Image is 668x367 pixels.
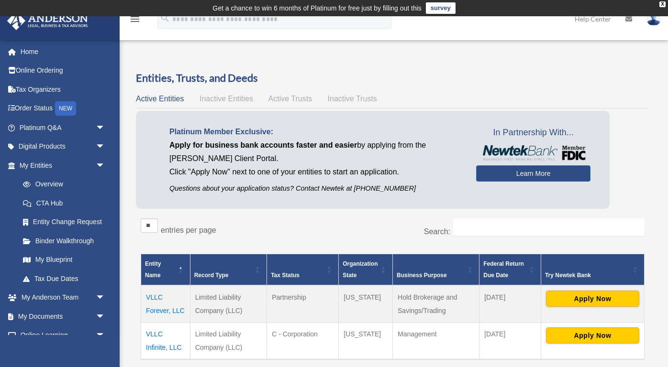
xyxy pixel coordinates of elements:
p: Questions about your application status? Contact Newtek at [PHONE_NUMBER] [169,183,462,194]
button: Apply Now [546,327,639,344]
div: Get a chance to win 6 months of Platinum for free just by filling out this [212,2,422,14]
a: Online Learningarrow_drop_down [7,326,120,345]
span: Inactive Entities [200,95,253,103]
a: survey [426,2,456,14]
span: arrow_drop_down [96,326,115,345]
label: Search: [424,227,450,236]
i: menu [129,13,141,25]
span: Apply for business bank accounts faster and easier [169,141,357,149]
p: by applying from the [PERSON_NAME] Client Portal. [169,139,462,165]
a: My Documentsarrow_drop_down [7,307,120,326]
div: NEW [55,101,76,116]
label: entries per page [161,226,216,234]
a: Online Ordering [7,61,120,80]
td: VLLC Forever, LLC [141,285,190,323]
th: Record Type: Activate to sort [190,254,267,285]
span: arrow_drop_down [96,288,115,308]
span: Organization State [343,260,378,279]
td: VLLC Infinite, LLC [141,322,190,359]
span: Business Purpose [397,272,447,279]
td: [DATE] [479,322,541,359]
td: Limited Liability Company (LLC) [190,322,267,359]
span: arrow_drop_down [96,137,115,157]
span: Active Trusts [268,95,312,103]
a: Overview [13,175,110,194]
p: Click "Apply Now" next to one of your entities to start an application. [169,165,462,179]
a: Platinum Q&Aarrow_drop_down [7,118,120,137]
button: Apply Now [546,291,639,307]
a: Binder Walkthrough [13,231,115,250]
a: Tax Due Dates [13,269,115,288]
span: arrow_drop_down [96,118,115,138]
span: arrow_drop_down [96,307,115,326]
td: Partnership [267,285,339,323]
a: Learn More [476,165,590,182]
td: [DATE] [479,285,541,323]
a: CTA Hub [13,194,115,213]
a: My Blueprint [13,250,115,270]
i: search [160,13,170,23]
th: Tax Status: Activate to sort [267,254,339,285]
h3: Entities, Trusts, and Deeds [136,71,649,86]
td: Hold Brokerage and Savings/Trading [393,285,479,323]
a: Tax Organizers [7,80,120,99]
a: My Anderson Teamarrow_drop_down [7,288,120,307]
div: Try Newtek Bank [545,270,630,281]
a: Order StatusNEW [7,99,120,119]
td: C - Corporation [267,322,339,359]
img: Anderson Advisors Platinum Portal [4,11,91,30]
img: User Pic [646,12,661,26]
a: menu [129,17,141,25]
th: Try Newtek Bank : Activate to sort [541,254,644,285]
p: Platinum Member Exclusive: [169,125,462,139]
td: Limited Liability Company (LLC) [190,285,267,323]
span: arrow_drop_down [96,156,115,175]
a: Home [7,42,120,61]
a: My Entitiesarrow_drop_down [7,156,115,175]
a: Entity Change Request [13,213,115,232]
th: Entity Name: Activate to invert sorting [141,254,190,285]
td: [US_STATE] [339,322,393,359]
span: Active Entities [136,95,184,103]
a: Digital Productsarrow_drop_down [7,137,120,156]
span: Inactive Trusts [328,95,377,103]
span: In Partnership With... [476,125,590,140]
th: Business Purpose: Activate to sort [393,254,479,285]
span: Entity Name [145,260,161,279]
span: Record Type [194,272,229,279]
th: Federal Return Due Date: Activate to sort [479,254,541,285]
div: close [659,1,666,7]
th: Organization State: Activate to sort [339,254,393,285]
span: Tax Status [271,272,300,279]
td: [US_STATE] [339,285,393,323]
span: Federal Return Due Date [483,260,524,279]
td: Management [393,322,479,359]
img: NewtekBankLogoSM.png [481,145,586,161]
